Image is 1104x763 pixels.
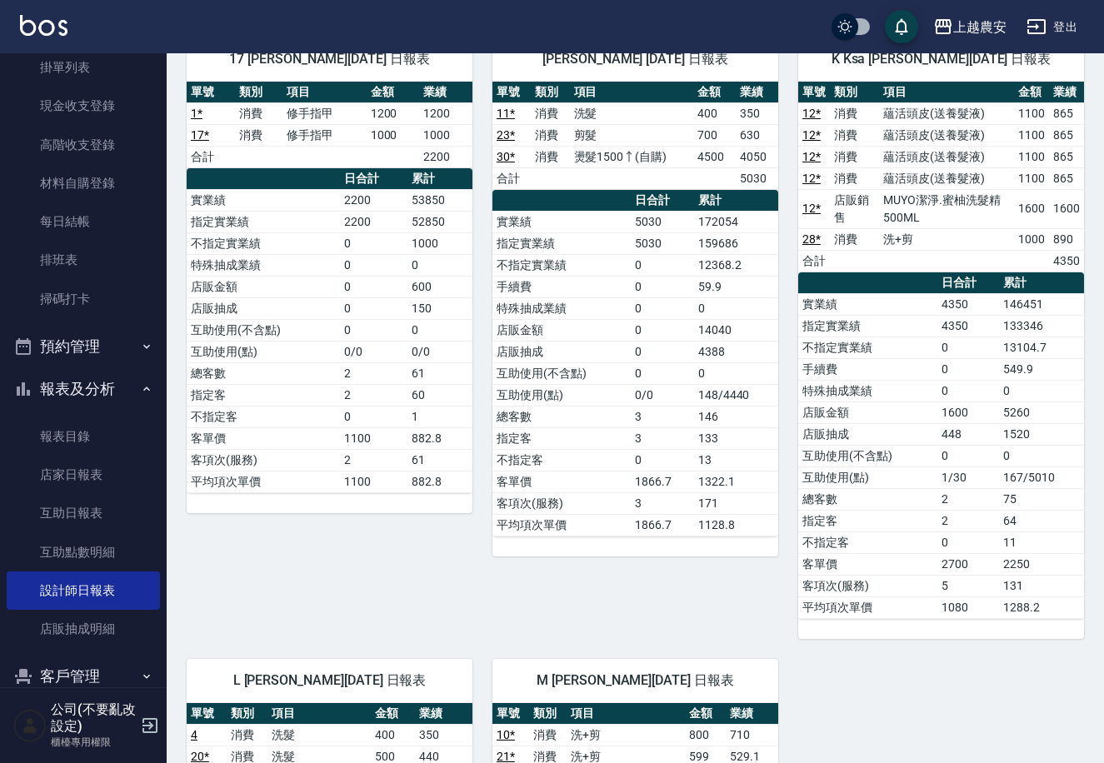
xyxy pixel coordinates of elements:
[798,315,937,337] td: 指定實業績
[492,449,631,471] td: 不指定客
[879,124,1014,146] td: 蘊活頭皮(送養髮液)
[570,102,693,124] td: 洗髮
[187,341,340,362] td: 互助使用(點)
[937,575,999,596] td: 5
[736,124,778,146] td: 630
[694,341,778,362] td: 4388
[340,232,407,254] td: 0
[207,672,452,689] span: L [PERSON_NAME][DATE] 日報表
[830,167,879,189] td: 消費
[191,728,197,741] a: 4
[407,427,472,449] td: 882.8
[798,575,937,596] td: 客項次(服務)
[235,102,283,124] td: 消費
[937,596,999,618] td: 1080
[885,10,918,43] button: save
[187,427,340,449] td: 客單價
[187,703,227,725] th: 單號
[937,272,999,294] th: 日合計
[492,82,778,190] table: a dense table
[529,703,566,725] th: 類別
[798,445,937,466] td: 互助使用(不含點)
[798,401,937,423] td: 店販金額
[1014,124,1049,146] td: 1100
[492,82,531,103] th: 單號
[798,596,937,618] td: 平均項次單價
[407,341,472,362] td: 0/0
[693,102,736,124] td: 400
[999,337,1084,358] td: 13104.7
[492,276,631,297] td: 手續費
[798,250,830,272] td: 合計
[879,228,1014,250] td: 洗+剪
[798,553,937,575] td: 客單價
[1014,82,1049,103] th: 金額
[999,510,1084,531] td: 64
[1014,146,1049,167] td: 1100
[631,211,694,232] td: 5030
[999,423,1084,445] td: 1520
[694,211,778,232] td: 172054
[7,610,160,648] a: 店販抽成明細
[51,735,136,750] p: 櫃檯專用權限
[631,297,694,319] td: 0
[631,190,694,212] th: 日合計
[492,492,631,514] td: 客項次(服務)
[187,211,340,232] td: 指定實業績
[407,471,472,492] td: 882.8
[371,724,415,746] td: 400
[340,362,407,384] td: 2
[492,514,631,536] td: 平均項次單價
[7,325,160,368] button: 預約管理
[631,449,694,471] td: 0
[492,471,631,492] td: 客單價
[340,449,407,471] td: 2
[798,358,937,380] td: 手續費
[798,380,937,401] td: 特殊抽成業績
[531,82,569,103] th: 類別
[407,254,472,276] td: 0
[492,341,631,362] td: 店販抽成
[830,228,879,250] td: 消費
[187,168,472,493] table: a dense table
[937,337,999,358] td: 0
[340,384,407,406] td: 2
[999,531,1084,553] td: 11
[694,449,778,471] td: 13
[282,124,366,146] td: 修手指甲
[7,241,160,279] a: 排班表
[798,466,937,488] td: 互助使用(點)
[407,449,472,471] td: 61
[227,724,267,746] td: 消費
[407,297,472,319] td: 150
[937,315,999,337] td: 4350
[937,510,999,531] td: 2
[879,102,1014,124] td: 蘊活頭皮(送養髮液)
[879,167,1014,189] td: 蘊活頭皮(送養髮液)
[1014,102,1049,124] td: 1100
[187,471,340,492] td: 平均項次單價
[937,488,999,510] td: 2
[631,319,694,341] td: 0
[51,701,136,735] h5: 公司(不要亂改設定)
[492,190,778,536] table: a dense table
[726,724,778,746] td: 710
[20,15,67,36] img: Logo
[631,276,694,297] td: 0
[512,51,758,67] span: [PERSON_NAME] [DATE] 日報表
[999,445,1084,466] td: 0
[631,406,694,427] td: 3
[1014,189,1049,228] td: 1600
[694,492,778,514] td: 171
[999,596,1084,618] td: 1288.2
[419,146,472,167] td: 2200
[367,124,420,146] td: 1000
[631,232,694,254] td: 5030
[340,297,407,319] td: 0
[694,254,778,276] td: 12368.2
[631,514,694,536] td: 1866.7
[830,82,879,103] th: 類別
[736,82,778,103] th: 業績
[7,126,160,164] a: 高階收支登錄
[7,571,160,610] a: 設計師日報表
